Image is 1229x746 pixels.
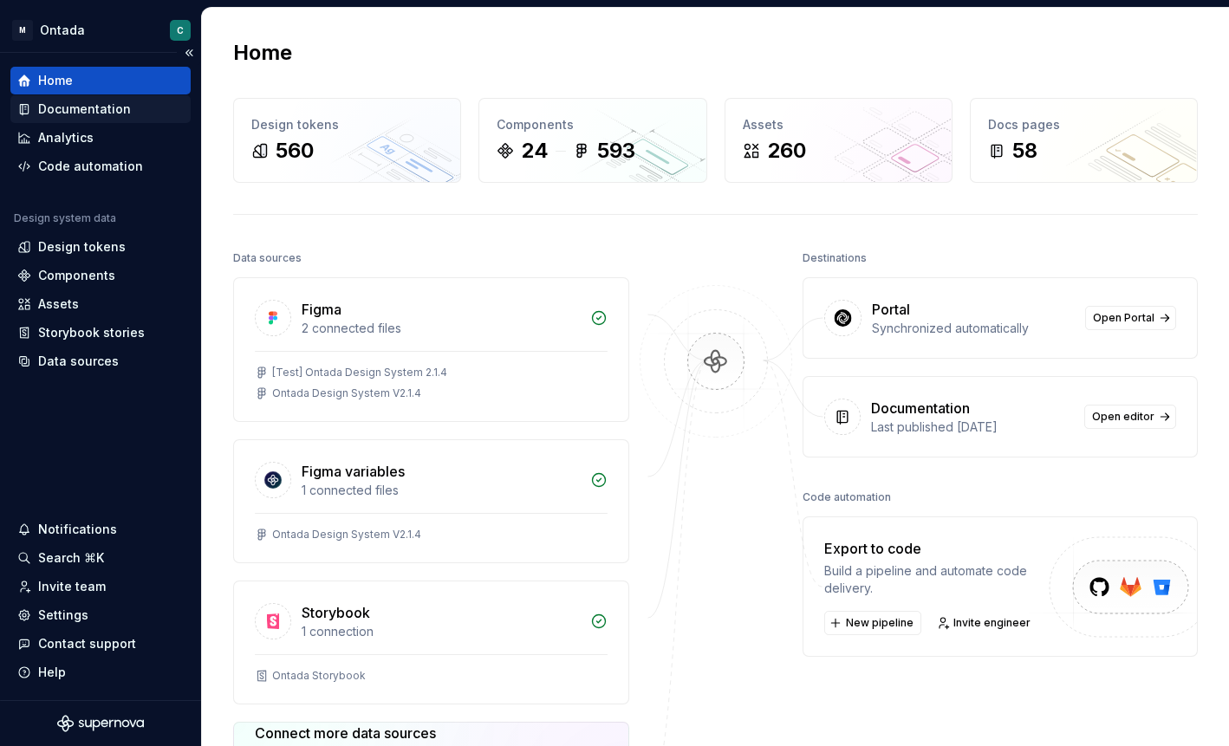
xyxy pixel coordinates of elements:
[272,386,421,400] div: Ontada Design System V2.1.4
[38,101,131,118] div: Documentation
[233,581,629,704] a: Storybook1 connectionOntada Storybook
[233,277,629,422] a: Figma2 connected files[Test] Ontada Design System 2.1.4Ontada Design System V2.1.4
[10,95,191,123] a: Documentation
[38,238,126,256] div: Design tokens
[10,262,191,289] a: Components
[38,129,94,146] div: Analytics
[871,418,1075,436] div: Last published [DATE]
[824,611,921,635] button: New pipeline
[14,211,116,225] div: Design system data
[725,98,953,183] a: Assets260
[10,347,191,375] a: Data sources
[251,116,443,133] div: Design tokens
[38,607,88,624] div: Settings
[3,11,198,49] button: MOntadaC
[302,602,370,623] div: Storybook
[10,152,191,180] a: Code automation
[177,23,184,37] div: C
[10,124,191,152] a: Analytics
[272,528,421,542] div: Ontada Design System V2.1.4
[846,616,914,630] span: New pipeline
[233,439,629,563] a: Figma variables1 connected filesOntada Design System V2.1.4
[302,299,341,320] div: Figma
[302,482,580,499] div: 1 connected files
[970,98,1198,183] a: Docs pages58
[872,320,1076,337] div: Synchronized automatically
[302,623,580,640] div: 1 connection
[478,98,706,183] a: Components24593
[10,319,191,347] a: Storybook stories
[233,246,302,270] div: Data sources
[953,616,1031,630] span: Invite engineer
[38,295,79,313] div: Assets
[872,299,910,320] div: Portal
[597,137,635,165] div: 593
[1084,405,1176,429] a: Open editor
[276,137,314,165] div: 560
[988,116,1180,133] div: Docs pages
[38,72,73,89] div: Home
[38,549,104,567] div: Search ⌘K
[38,353,119,370] div: Data sources
[233,98,461,183] a: Design tokens560
[40,22,85,39] div: Ontada
[57,715,144,732] svg: Supernova Logo
[272,366,447,379] div: [Test] Ontada Design System 2.1.4
[302,320,580,337] div: 2 connected files
[177,41,201,65] button: Collapse sidebar
[1012,137,1037,165] div: 58
[10,67,191,94] a: Home
[38,324,145,341] div: Storybook stories
[255,723,498,743] div: Connect more data sources
[932,611,1038,635] a: Invite engineer
[1085,306,1176,330] a: Open Portal
[10,233,191,261] a: Design tokens
[302,461,405,482] div: Figma variables
[803,485,891,509] div: Code automation
[824,562,1052,597] div: Build a pipeline and automate code delivery.
[38,521,117,538] div: Notifications
[521,137,549,165] div: 24
[38,578,106,595] div: Invite team
[38,267,115,284] div: Components
[10,573,191,600] a: Invite team
[10,601,191,629] a: Settings
[871,398,970,418] div: Documentation
[10,290,191,318] a: Assets
[38,158,143,175] div: Code automation
[803,246,867,270] div: Destinations
[10,658,191,686] button: Help
[38,664,66,681] div: Help
[272,669,366,683] div: Ontada Storybook
[233,39,292,67] h2: Home
[1093,311,1154,325] span: Open Portal
[824,538,1052,559] div: Export to code
[10,516,191,543] button: Notifications
[10,544,191,572] button: Search ⌘K
[497,116,688,133] div: Components
[12,20,33,41] div: M
[743,116,934,133] div: Assets
[1092,410,1154,424] span: Open editor
[767,137,806,165] div: 260
[10,630,191,658] button: Contact support
[38,635,136,652] div: Contact support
